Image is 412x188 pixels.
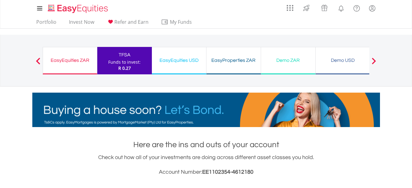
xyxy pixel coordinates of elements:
[108,59,141,65] div: Funds to invest:
[101,51,148,59] div: TFSA
[47,56,93,65] div: EasyEquities ZAR
[301,3,311,13] img: thrive-v2.svg
[45,2,110,14] a: Home page
[114,19,149,25] span: Refer and Earn
[315,2,333,13] a: Vouchers
[368,61,380,67] button: Next
[287,5,293,11] img: grid-menu-icon.svg
[32,61,44,67] button: Previous
[349,2,364,14] a: FAQ's and Support
[34,19,59,28] a: Portfolio
[118,65,131,71] span: R 0.27
[66,19,97,28] a: Invest Now
[319,3,329,13] img: vouchers-v2.svg
[319,56,366,65] div: Demo USD
[161,18,201,26] span: My Funds
[156,56,202,65] div: EasyEquities USD
[333,2,349,14] a: Notifications
[210,56,257,65] div: EasyProperties ZAR
[283,2,297,11] a: AppsGrid
[32,93,380,127] img: EasyMortage Promotion Banner
[32,139,380,150] h1: Here are the ins and outs of your account
[104,19,151,28] a: Refer and Earn
[32,168,380,176] h3: Account Number:
[32,153,380,176] div: Check out how all of your investments are doing across different asset classes you hold.
[47,4,110,14] img: EasyEquities_Logo.png
[265,56,312,65] div: Demo ZAR
[202,169,253,175] span: EE1102354-4612180
[364,2,380,15] a: My Profile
